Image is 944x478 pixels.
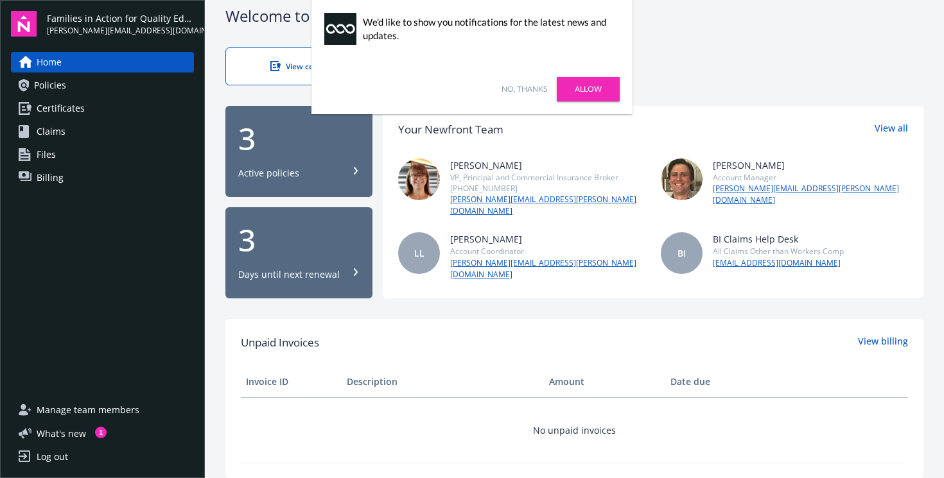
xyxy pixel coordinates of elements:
span: BI [677,246,686,260]
span: Certificates [37,98,85,119]
img: navigator-logo.svg [11,11,37,37]
a: Allow [557,77,620,101]
img: photo [661,158,703,200]
div: [PERSON_NAME] [450,158,645,172]
a: Files [11,144,194,165]
a: Certificates [11,98,194,119]
div: [PERSON_NAME] [450,232,645,246]
div: [PHONE_NUMBER] [450,183,645,194]
div: VP, Principal and Commercial Insurance Broker [450,172,645,183]
span: LL [414,246,424,260]
span: Policies [34,75,66,96]
div: Your Newfront Team [398,121,503,138]
div: All Claims Other than Workers Comp [713,246,844,257]
div: Welcome to Navigator , [PERSON_NAME] [225,5,923,27]
span: [PERSON_NAME][EMAIL_ADDRESS][DOMAIN_NAME] [47,25,194,37]
div: Account Coordinator [450,246,645,257]
span: Files [37,144,56,165]
a: [EMAIL_ADDRESS][DOMAIN_NAME] [713,257,844,269]
a: View all [875,121,908,138]
a: [PERSON_NAME][EMAIL_ADDRESS][PERSON_NAME][DOMAIN_NAME] [713,183,908,206]
span: Claims [37,121,66,142]
button: 3Days until next renewal [225,207,372,298]
img: photo [398,158,440,200]
div: 3 [238,225,360,255]
span: Home [37,52,62,73]
a: Home [11,52,194,73]
div: BI Claims Help Desk [713,232,844,246]
div: We'd like to show you notifications for the latest news and updates. [363,15,613,42]
div: 3 [238,123,360,154]
a: Billing [11,167,194,188]
button: 3Active policies [225,106,372,197]
button: Families in Action for Quality Education[PERSON_NAME][EMAIL_ADDRESS][DOMAIN_NAME] [47,11,194,37]
a: [PERSON_NAME][EMAIL_ADDRESS][PERSON_NAME][DOMAIN_NAME] [450,194,645,217]
div: Account Manager [713,172,908,183]
a: Claims [11,121,194,142]
div: View certificates [252,61,366,72]
div: Active policies [238,167,299,180]
div: [PERSON_NAME] [713,158,908,172]
span: Billing [37,167,64,188]
a: No, thanks [502,83,547,95]
a: View certificates [225,47,392,85]
a: [PERSON_NAME][EMAIL_ADDRESS][PERSON_NAME][DOMAIN_NAME] [450,257,645,280]
div: Days until next renewal [238,268,340,281]
span: Families in Action for Quality Education [47,12,194,25]
a: Policies [11,75,194,96]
